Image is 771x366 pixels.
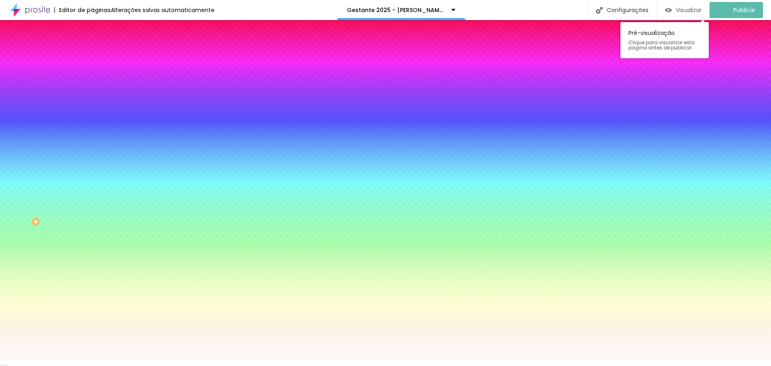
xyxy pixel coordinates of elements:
font: Configurações [607,6,649,14]
font: Clique para visualizar esta página antes de publicar. [628,39,695,51]
img: view-1.svg [665,7,672,14]
button: Visualizar [657,2,710,18]
font: Alterações salvas automaticamente [111,6,214,14]
font: Publicar [733,6,755,14]
button: Publicar [710,2,763,18]
font: Editor de páginas [59,6,111,14]
img: Ícone [596,7,603,14]
font: Pré-visualização [628,29,675,37]
font: Visualizar [676,6,702,14]
font: Gestante 2025 - [PERSON_NAME] Fotografa [347,6,477,14]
